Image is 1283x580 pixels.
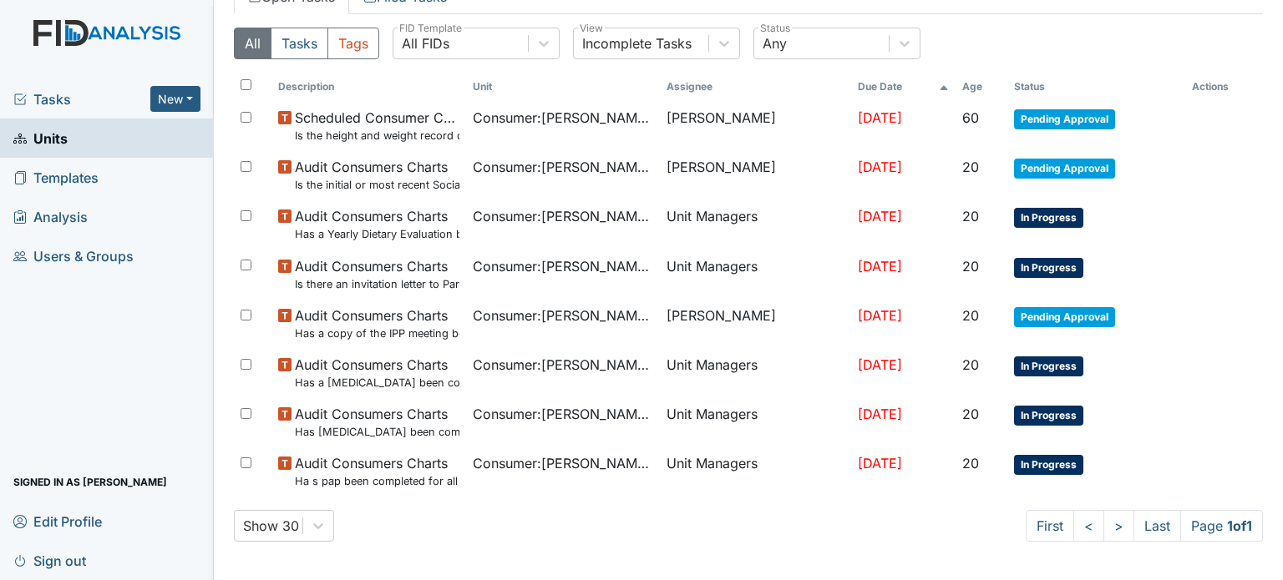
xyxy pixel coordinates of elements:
th: Toggle SortBy [466,73,661,101]
span: 20 [962,159,979,175]
a: First [1026,510,1074,542]
span: 20 [962,258,979,275]
strong: 1 of 1 [1227,517,1252,534]
th: Toggle SortBy [851,73,956,101]
td: Unit Managers [660,250,850,299]
span: Consumer : [PERSON_NAME][GEOGRAPHIC_DATA] [473,206,654,226]
small: Has a [MEDICAL_DATA] been completed for all [DEMOGRAPHIC_DATA] and [DEMOGRAPHIC_DATA] over 50 or ... [295,375,459,391]
small: Has a Yearly Dietary Evaluation been completed? [295,226,459,242]
nav: task-pagination [1026,510,1263,542]
th: Toggle SortBy [956,73,1007,101]
a: > [1103,510,1134,542]
small: Ha s pap been completed for all [DEMOGRAPHIC_DATA] over 18 or is there evidence that one is not r... [295,473,459,489]
span: Audit Consumers Charts Has a copy of the IPP meeting been sent to the Parent/Guardian within 30 d... [295,305,459,341]
span: 20 [962,356,979,373]
span: [DATE] [858,356,902,373]
small: Is the initial or most recent Social Evaluation in the chart? [295,177,459,193]
span: In Progress [1014,208,1083,228]
span: 20 [962,455,979,472]
span: In Progress [1014,356,1083,376]
th: Toggle SortBy [271,73,466,101]
span: Consumer : [PERSON_NAME][GEOGRAPHIC_DATA] [473,157,654,177]
small: Is there an invitation letter to Parent/Guardian for current years team meetings in T-Logs (Therap)? [295,276,459,292]
span: Users & Groups [13,243,134,269]
div: Incomplete Tasks [582,33,692,53]
td: [PERSON_NAME] [660,101,850,150]
button: All [234,28,271,59]
span: 20 [962,208,979,224]
span: In Progress [1014,406,1083,426]
td: Unit Managers [660,199,850,249]
th: Toggle SortBy [1007,73,1185,101]
small: Has [MEDICAL_DATA] been completed annually for all [DEMOGRAPHIC_DATA] over 40? (Lab Section) [295,424,459,440]
span: Audit Consumers Charts Is there an invitation letter to Parent/Guardian for current years team me... [295,256,459,292]
span: [DATE] [858,258,902,275]
th: Assignee [660,73,850,101]
button: Tags [327,28,379,59]
span: Sign out [13,547,86,573]
span: Consumer : [PERSON_NAME][GEOGRAPHIC_DATA] [473,453,654,473]
div: Show 30 [243,516,299,536]
div: All FIDs [402,33,449,53]
td: Unit Managers [660,348,850,397]
span: Scheduled Consumer Chart Review Is the height and weight record current through the previous month? [295,108,459,144]
span: 60 [962,109,979,126]
span: Signed in as [PERSON_NAME] [13,469,167,495]
td: [PERSON_NAME] [660,299,850,348]
span: Pending Approval [1014,307,1115,327]
span: Consumer : [PERSON_NAME][GEOGRAPHIC_DATA] [473,256,654,276]
span: Consumer : [PERSON_NAME][GEOGRAPHIC_DATA] [473,108,654,128]
span: [DATE] [858,159,902,175]
span: Pending Approval [1014,159,1115,179]
a: Last [1133,510,1181,542]
span: Templates [13,164,99,190]
span: Audit Consumers Charts Has a colonoscopy been completed for all males and females over 50 or is t... [295,355,459,391]
small: Is the height and weight record current through the previous month? [295,128,459,144]
span: [DATE] [858,455,902,472]
button: New [150,86,200,112]
span: Page [1180,510,1263,542]
span: Audit Consumers Charts Has mammogram been completed annually for all females over 40? (Lab Section) [295,404,459,440]
span: Pending Approval [1014,109,1115,129]
td: Unit Managers [660,446,850,496]
a: < [1073,510,1104,542]
button: Tasks [271,28,328,59]
span: Consumer : [PERSON_NAME][GEOGRAPHIC_DATA] [473,305,654,325]
a: Tasks [13,89,150,109]
span: Audit Consumers Charts Has a Yearly Dietary Evaluation been completed? [295,206,459,242]
span: Edit Profile [13,508,102,534]
div: Any [763,33,787,53]
input: Toggle All Rows Selected [241,79,251,90]
th: Actions [1185,73,1263,101]
span: 20 [962,406,979,422]
div: Open Tasks [234,28,1263,542]
span: Units [13,125,68,151]
span: [DATE] [858,109,902,126]
span: Audit Consumers Charts Ha s pap been completed for all females over 18 or is there evidence that ... [295,453,459,489]
span: Consumer : [PERSON_NAME][GEOGRAPHIC_DATA] [473,355,654,375]
small: Has a copy of the IPP meeting been sent to the Parent/Guardian [DATE] of the meeting? [295,325,459,341]
span: 20 [962,307,979,324]
td: Unit Managers [660,397,850,446]
span: Analysis [13,204,88,229]
span: [DATE] [858,208,902,224]
div: Type filter [234,28,379,59]
span: [DATE] [858,406,902,422]
span: Consumer : [PERSON_NAME][GEOGRAPHIC_DATA] [473,404,654,424]
span: [DATE] [858,307,902,324]
span: Audit Consumers Charts Is the initial or most recent Social Evaluation in the chart? [295,157,459,193]
span: In Progress [1014,455,1083,475]
span: In Progress [1014,258,1083,278]
td: [PERSON_NAME] [660,150,850,199]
